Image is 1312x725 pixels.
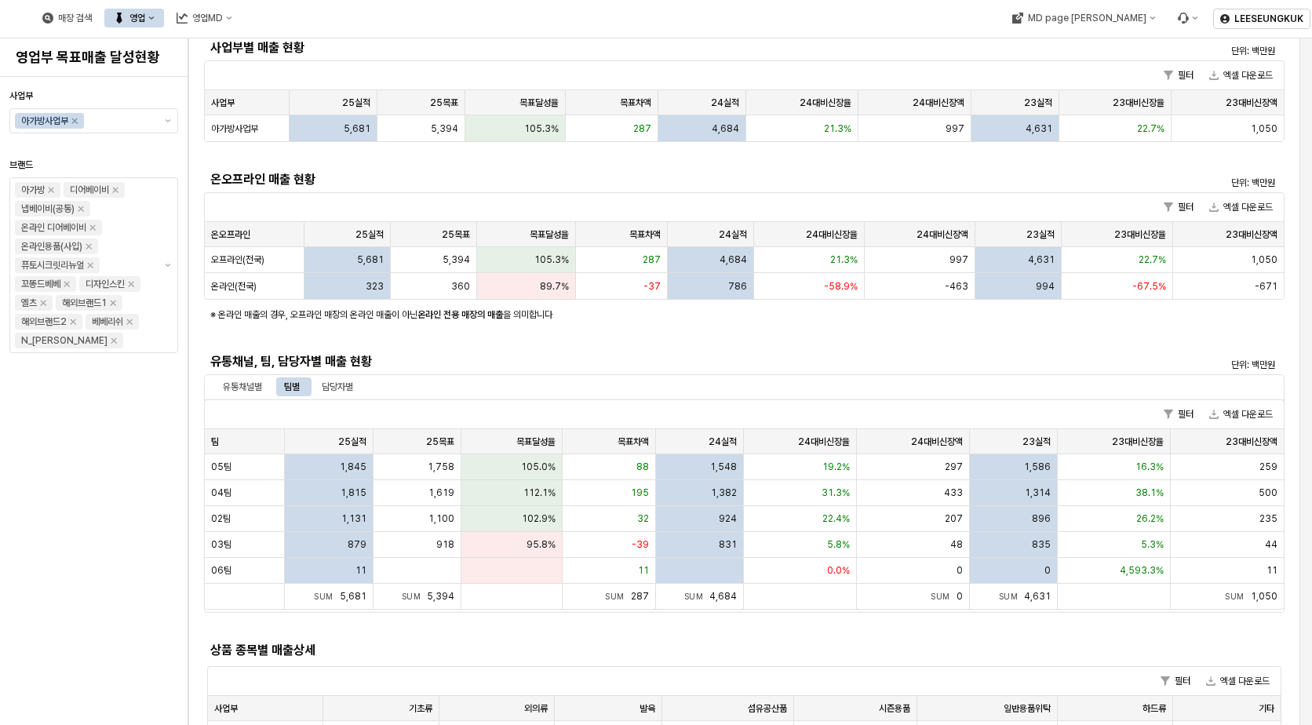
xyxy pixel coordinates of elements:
[999,592,1025,601] span: Sum
[1139,253,1166,266] span: 22.7%
[957,591,963,602] span: 0
[312,377,363,396] div: 담당자별
[428,512,454,525] span: 1,100
[1024,358,1275,372] p: 단위: 백만원
[366,280,384,293] span: 323
[1112,435,1164,448] span: 23대비신장율
[1032,538,1051,551] span: 835
[1026,228,1055,241] span: 23실적
[709,591,737,602] span: 4,684
[824,280,858,293] span: -58.9%
[322,377,353,396] div: 담당자별
[830,253,858,266] span: 21.3%
[21,314,67,330] div: 해외브랜드2
[1024,44,1275,58] p: 단위: 백만원
[629,228,661,241] span: 목표차액
[524,122,559,135] span: 105.3%
[71,118,78,124] div: Remove 아가방사업부
[342,97,370,109] span: 25실적
[1024,97,1052,109] span: 23실적
[1226,97,1277,109] span: 23대비신장액
[426,435,454,448] span: 25목표
[211,435,219,448] span: 팀
[605,592,631,601] span: Sum
[1259,486,1277,499] span: 500
[643,280,661,293] span: -37
[87,262,93,268] div: Remove 퓨토시크릿리뉴얼
[1200,672,1276,690] button: 엑셀 다운로드
[516,435,556,448] span: 목표달성율
[1002,9,1164,27] button: MD page [PERSON_NAME]
[21,220,86,235] div: 온라인 디어베이비
[1251,591,1277,602] span: 1,050
[728,280,747,293] span: 786
[709,435,737,448] span: 24실적
[1113,97,1164,109] span: 23대비신장율
[618,435,649,448] span: 목표차액
[638,564,649,577] span: 11
[534,253,569,266] span: 105.3%
[710,461,737,473] span: 1,548
[211,280,257,293] span: 온라인(전국)
[1132,280,1166,293] span: -67.5%
[540,280,569,293] span: 89.7%
[1120,564,1164,577] span: 4,593.3%
[917,228,968,241] span: 24대비신장액
[48,187,54,193] div: Remove 아가방
[911,435,963,448] span: 24대비신장액
[431,122,458,135] span: 5,394
[946,122,964,135] span: 997
[827,538,850,551] span: 5.8%
[104,9,164,27] button: 영업
[631,591,649,602] span: 287
[64,281,70,287] div: Remove 꼬똥드베베
[284,377,300,396] div: 팀별
[210,40,1008,56] h5: 사업부별 매출 현황
[21,239,82,254] div: 온라인용품(사입)
[1168,9,1207,27] div: Menu item 6
[806,228,858,241] span: 24대비신장율
[643,253,661,266] span: 287
[632,538,649,551] span: -39
[711,486,737,499] span: 1,382
[719,538,737,551] span: 831
[92,314,123,330] div: 베베리쉬
[9,159,33,170] span: 브랜드
[1225,592,1251,601] span: Sum
[1251,122,1277,135] span: 1,050
[1203,405,1279,424] button: 엑셀 다운로드
[1136,512,1164,525] span: 26.2%
[355,228,384,241] span: 25실적
[1226,435,1277,448] span: 23대비신장액
[340,461,366,473] span: 1,845
[348,538,366,551] span: 879
[355,564,366,577] span: 11
[21,276,60,292] div: 꼬똥드베베
[21,113,68,129] div: 아가방사업부
[712,122,739,135] span: 4,684
[1143,702,1166,715] span: 하드류
[430,97,458,109] span: 25목표
[70,319,76,325] div: Remove 해외브랜드2
[527,538,556,551] span: 95.8%
[211,97,235,109] span: 사업부
[1203,66,1279,85] button: 엑셀 다운로드
[1135,461,1164,473] span: 16.3%
[827,564,850,577] span: 0.0%
[521,461,556,473] span: 105.0%
[16,49,172,65] h4: 영업부 목표매출 달성현황
[640,702,655,715] span: 발육
[620,97,651,109] span: 목표차액
[1259,461,1277,473] span: 259
[1028,253,1055,266] span: 4,631
[9,90,33,101] span: 사업부
[33,9,101,27] div: 매장 검색
[128,281,134,287] div: Remove 디자인스킨
[89,224,96,231] div: Remove 온라인 디어베이비
[21,182,45,198] div: 아가방
[21,201,75,217] div: 냅베이비(공통)
[1266,564,1277,577] span: 11
[1259,702,1274,715] span: 기타
[1157,405,1200,424] button: 필터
